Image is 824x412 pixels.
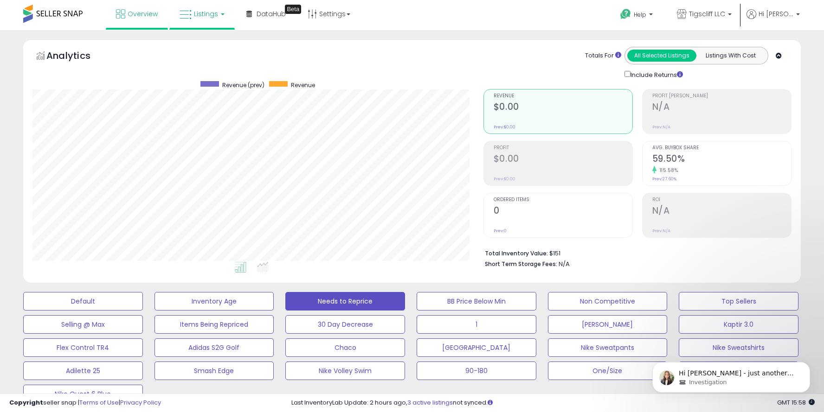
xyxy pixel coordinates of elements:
[494,176,515,182] small: Prev: $0.00
[652,153,791,166] h2: 59.50%
[657,167,678,174] small: 115.58%
[23,338,143,357] button: Flex Control TR4
[548,338,668,357] button: Nike Sweatpants
[652,101,791,114] h2: N/A
[618,69,694,80] div: Include Returns
[494,197,632,203] span: Ordered Items
[417,292,536,311] button: BB Price Below Min
[417,338,536,357] button: [GEOGRAPHIC_DATA]
[285,338,405,357] button: Chaco
[494,124,515,130] small: Prev: $0.00
[485,249,548,257] b: Total Inventory Value:
[23,315,143,334] button: Selling @ Max
[679,338,798,357] button: Nike Sweatshirts
[638,342,824,407] iframe: Intercom notifications message
[285,361,405,380] button: Nike Volley Swim
[120,398,161,407] a: Privacy Policy
[9,399,161,407] div: seller snap | |
[222,81,264,89] span: Revenue (prev)
[494,205,632,218] h2: 0
[407,398,453,407] a: 3 active listings
[485,260,557,268] b: Short Term Storage Fees:
[494,153,632,166] h2: $0.00
[23,361,143,380] button: Adilette 25
[485,247,785,258] li: $151
[494,101,632,114] h2: $0.00
[652,197,791,203] span: ROI
[627,50,696,62] button: All Selected Listings
[194,9,218,19] span: Listings
[46,49,109,64] h5: Analytics
[128,9,158,19] span: Overview
[652,146,791,151] span: Avg. Buybox Share
[652,124,670,130] small: Prev: N/A
[417,361,536,380] button: 90-180
[9,398,43,407] strong: Copyright
[154,315,274,334] button: Items Being Repriced
[652,205,791,218] h2: N/A
[759,9,793,19] span: Hi [PERSON_NAME]
[613,1,662,30] a: Help
[652,94,791,99] span: Profit [PERSON_NAME]
[559,260,570,268] span: N/A
[154,292,274,311] button: Inventory Age
[652,228,670,234] small: Prev: N/A
[494,228,507,234] small: Prev: 0
[285,292,405,311] button: Needs to Reprice
[747,9,800,30] a: Hi [PERSON_NAME]
[23,292,143,311] button: Default
[417,315,536,334] button: 1
[494,94,632,99] span: Revenue
[652,176,676,182] small: Prev: 27.60%
[548,292,668,311] button: Non Competitive
[291,81,315,89] span: Revenue
[285,315,405,334] button: 30 Day Decrease
[548,361,668,380] button: One/Size
[620,8,631,20] i: Get Help
[291,399,815,407] div: Last InventoryLab Update: 2 hours ago, not synced.
[679,292,798,311] button: Top Sellers
[23,385,143,403] button: Nike Quest 6 Blue
[154,338,274,357] button: Adidas S2G Golf
[257,9,286,19] span: DataHub
[585,51,621,60] div: Totals For
[154,361,274,380] button: Smash Edge
[689,9,725,19] span: Tigscliff LLC
[548,315,668,334] button: [PERSON_NAME]
[679,315,798,334] button: Kaptir 3.0
[494,146,632,151] span: Profit
[79,398,119,407] a: Terms of Use
[634,11,646,19] span: Help
[285,5,301,14] div: Tooltip anchor
[696,50,765,62] button: Listings With Cost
